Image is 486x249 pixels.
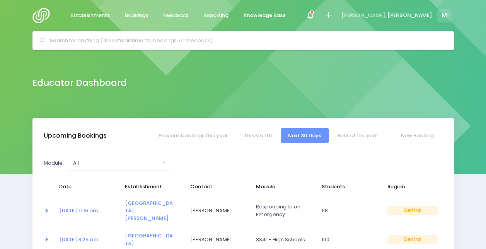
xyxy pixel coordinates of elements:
button: All [68,156,170,171]
div: All [73,159,160,167]
a: Next 30 Days [281,128,329,143]
span: Region [387,183,438,191]
label: Module: [44,159,64,167]
span: Reporting [203,12,229,19]
input: Search for anything (like establishments, bookings, or feedback) [50,35,443,46]
span: 68 [322,207,372,215]
span: Central [387,206,438,215]
td: <a href="https://app.stjis.org.nz/bookings/524303" class="font-weight-bold">09 Oct at 11:15 am</a> [54,194,120,227]
td: <a href="https://app.stjis.org.nz/establishments/203945" class="font-weight-bold">Mount Biggs Sch... [120,194,186,227]
span: Establishment [125,183,175,191]
a: [GEOGRAPHIC_DATA] [125,232,173,247]
a: [DATE] 8:25 am [59,236,98,243]
h3: Upcoming Bookings [44,132,107,140]
a: Bookings [119,8,155,23]
img: Logo [32,8,55,23]
span: Feedback [163,12,188,19]
a: This Month [236,128,279,143]
a: [DATE] 11:15 am [59,207,98,214]
span: Bookings [125,12,148,19]
span: Module [256,183,306,191]
td: Chris Gilbert [185,194,251,227]
a: Establishments [64,8,116,23]
span: Establishments [70,12,110,19]
span: [PERSON_NAME], [341,12,386,19]
span: 100 [322,236,372,244]
td: Responding to an Emergency [251,194,317,227]
h2: Educator Dashboard [32,78,127,88]
span: M [437,9,451,22]
span: Contact [190,183,240,191]
a: Previous bookings this year [151,128,235,143]
span: Central [387,235,438,244]
span: [PERSON_NAME] [387,12,432,19]
span: [PERSON_NAME] [190,236,240,244]
span: [PERSON_NAME] [190,207,240,215]
a: New Booking [387,128,441,143]
span: Date [59,183,109,191]
span: Responding to an Emergency [256,203,306,218]
a: Reporting [197,8,235,23]
span: Students [322,183,372,191]
span: 3S4L - High Schools [256,236,306,244]
span: Knowledge Base [244,12,286,19]
td: 68 [317,194,382,227]
a: Rest of the year [330,128,386,143]
a: [GEOGRAPHIC_DATA][PERSON_NAME] [125,200,173,222]
td: Central [382,194,443,227]
a: Feedback [157,8,195,23]
a: Knowledge Base [237,8,292,23]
